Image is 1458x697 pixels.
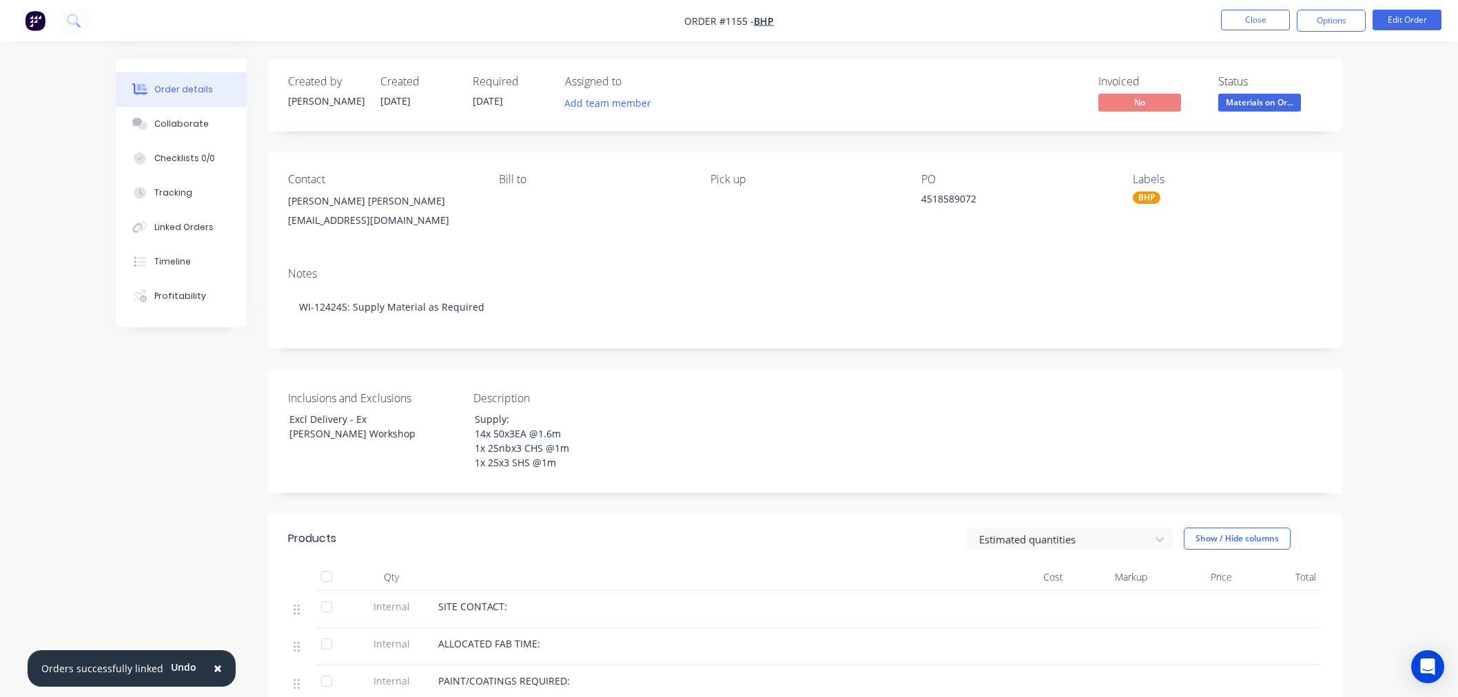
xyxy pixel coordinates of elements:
button: Add team member [565,94,659,112]
img: Factory [25,10,45,31]
button: Materials on Or... [1218,94,1301,114]
span: Order #1155 - [684,14,754,28]
button: Order details [116,72,247,107]
div: Collaborate [154,118,209,130]
div: Markup [1069,563,1153,591]
button: Add team member [557,94,659,112]
div: Price [1153,563,1238,591]
span: PAINT/COATINGS REQUIRED: [438,674,570,687]
div: Pick up [710,173,899,186]
div: Total [1238,563,1322,591]
button: Collaborate [116,107,247,141]
div: Tracking [154,187,192,199]
div: BHP [1133,191,1160,204]
div: Bill to [499,173,688,186]
div: [PERSON_NAME] [PERSON_NAME] [288,191,477,211]
span: [DATE] [380,94,411,107]
div: Invoiced [1098,75,1202,88]
span: Internal [356,636,427,651]
div: Timeline [154,256,191,268]
span: No [1098,94,1181,111]
div: Order details [154,83,213,96]
div: 4518589072 [921,191,1093,211]
div: Required [473,75,548,88]
div: Linked Orders [154,221,214,233]
span: ALLOCATED FAB TIME: [438,637,540,650]
div: Supply: 14x 50x3EA @1.6m 1x 25nbx3 CHS @1m 1x 25x3 SHS @1m [464,409,636,472]
div: Assigned to [565,75,703,88]
div: Orders successfully linked [41,661,163,676]
button: Timeline [116,245,247,279]
button: Undo [163,657,204,678]
div: [EMAIL_ADDRESS][DOMAIN_NAME] [288,211,477,230]
label: Description [473,390,646,406]
div: Qty [350,563,433,591]
div: Status [1218,75,1322,88]
div: PO [921,173,1110,186]
button: Linked Orders [116,210,247,245]
div: WI-124245: Supply Material as Required [288,286,1322,328]
div: Created by [288,75,364,88]
button: Edit Order [1373,10,1441,30]
button: Close [200,652,236,685]
button: Checklists 0/0 [116,141,247,176]
div: Contact [288,173,477,186]
span: SITE CONTACT: [438,600,507,613]
div: Open Intercom Messenger [1411,650,1444,683]
span: Materials on Or... [1218,94,1301,111]
button: Show / Hide columns [1184,528,1291,550]
button: Options [1297,10,1366,32]
div: Profitability [154,290,206,302]
span: [DATE] [473,94,503,107]
div: [PERSON_NAME] [288,94,364,108]
div: Labels [1133,173,1322,186]
label: Inclusions and Exclusions [288,390,460,406]
div: Checklists 0/0 [154,152,215,165]
span: × [214,658,222,678]
div: Cost [984,563,1069,591]
div: [PERSON_NAME] [PERSON_NAME][EMAIL_ADDRESS][DOMAIN_NAME] [288,191,477,236]
button: Profitability [116,279,247,313]
div: Products [288,530,336,547]
div: Excl Delivery - Ex [PERSON_NAME] Workshop [278,409,451,444]
span: Internal [356,599,427,614]
div: Notes [288,267,1322,280]
button: Tracking [116,176,247,210]
a: BHP [754,14,774,28]
span: Internal [356,674,427,688]
div: Created [380,75,456,88]
button: Close [1221,10,1290,30]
